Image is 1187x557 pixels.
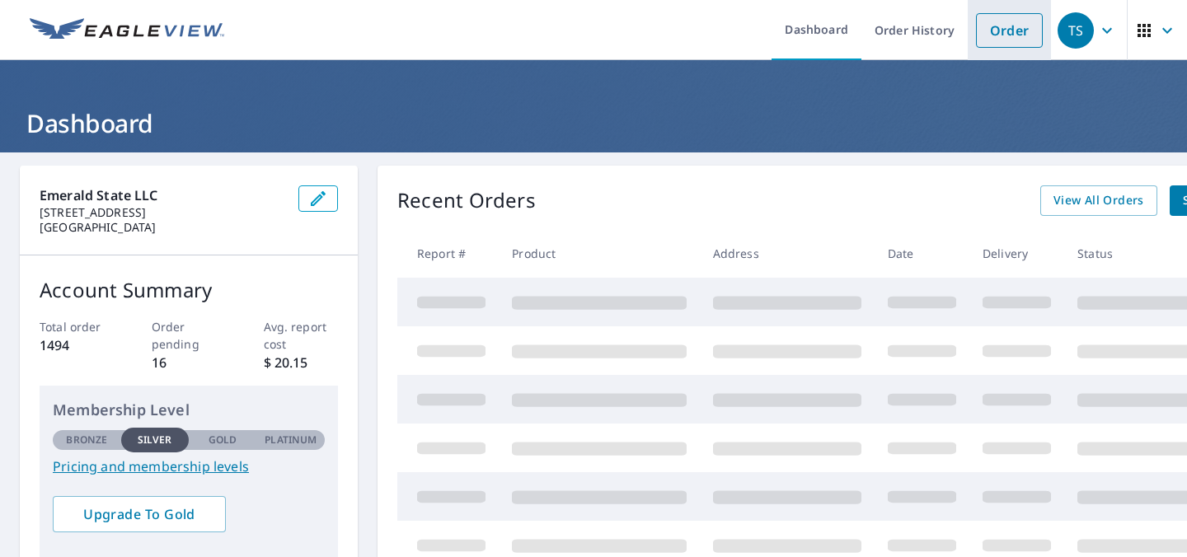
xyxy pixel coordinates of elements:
a: Order [976,13,1043,48]
p: Emerald State LLC [40,185,285,205]
p: Recent Orders [397,185,536,216]
span: Upgrade To Gold [66,505,213,523]
p: Membership Level [53,399,325,421]
p: Gold [209,433,237,447]
th: Report # [397,229,499,278]
th: Date [875,229,969,278]
h1: Dashboard [20,106,1167,140]
div: TS [1058,12,1094,49]
p: Silver [138,433,172,447]
a: Pricing and membership levels [53,456,325,476]
p: Bronze [66,433,107,447]
span: View All Orders [1053,190,1144,211]
p: [STREET_ADDRESS] [40,205,285,220]
p: Total order [40,318,115,335]
p: Platinum [265,433,317,447]
p: 16 [152,353,227,372]
p: Order pending [152,318,227,353]
p: $ 20.15 [264,353,339,372]
a: View All Orders [1040,185,1157,216]
th: Delivery [969,229,1064,278]
th: Address [700,229,875,278]
p: Account Summary [40,275,338,305]
img: EV Logo [30,18,224,43]
p: [GEOGRAPHIC_DATA] [40,220,285,235]
a: Upgrade To Gold [53,496,226,532]
p: 1494 [40,335,115,355]
th: Product [499,229,700,278]
p: Avg. report cost [264,318,339,353]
